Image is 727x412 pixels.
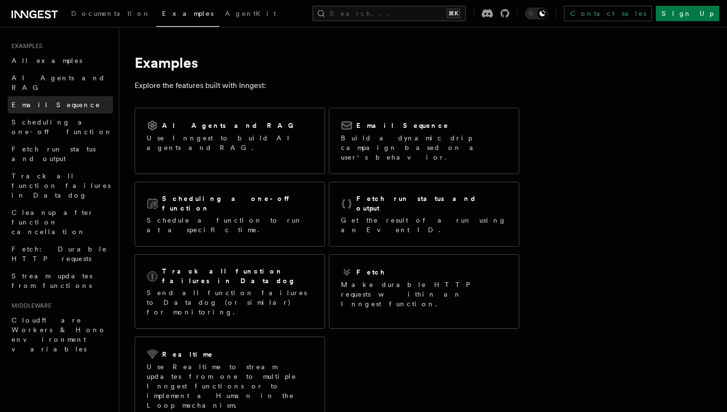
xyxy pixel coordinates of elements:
button: Search...⌘K [313,6,466,21]
span: Examples [8,42,42,50]
p: Build a dynamic drip campaign based on a user's behavior. [341,133,507,162]
button: Toggle dark mode [525,8,548,19]
a: Email Sequence [8,96,113,113]
h2: AI Agents and RAG [162,121,299,130]
span: Examples [162,10,213,17]
a: Fetch run status and output [8,140,113,167]
span: Middleware [8,302,51,310]
a: Email SequenceBuild a dynamic drip campaign based on a user's behavior. [329,108,519,174]
p: Get the result of a run using an Event ID. [341,215,507,235]
span: All examples [12,57,82,64]
h2: Email Sequence [356,121,449,130]
p: Make durable HTTP requests within an Inngest function. [341,280,507,309]
span: Track all function failures in Datadog [12,172,111,199]
kbd: ⌘K [447,9,460,18]
span: Documentation [71,10,150,17]
h1: Examples [135,54,519,71]
a: Cleanup after function cancellation [8,204,113,240]
span: Stream updates from functions [12,272,92,289]
span: Cleanup after function cancellation [12,209,94,236]
a: Cloudflare Workers & Hono environment variables [8,312,113,358]
a: AI Agents and RAGUse Inngest to build AI agents and RAG. [135,108,325,174]
p: Schedule a function to run at a specific time. [147,215,313,235]
h2: Fetch run status and output [356,194,507,213]
span: AgentKit [225,10,276,17]
a: AgentKit [219,3,282,26]
a: AI Agents and RAG [8,69,113,96]
a: Track all function failures in DatadogSend all function failures to Datadog (or similar) for moni... [135,254,325,329]
span: Email Sequence [12,101,100,109]
a: Stream updates from functions [8,267,113,294]
a: All examples [8,52,113,69]
h2: Scheduling a one-off function [162,194,313,213]
a: Scheduling a one-off function [8,113,113,140]
h2: Fetch [356,267,386,277]
p: Use Inngest to build AI agents and RAG. [147,133,313,152]
a: Documentation [65,3,156,26]
a: Track all function failures in Datadog [8,167,113,204]
a: Fetch: Durable HTTP requests [8,240,113,267]
a: Contact sales [564,6,652,21]
a: Scheduling a one-off functionSchedule a function to run at a specific time. [135,182,325,247]
h2: Track all function failures in Datadog [162,266,313,286]
span: Fetch: Durable HTTP requests [12,245,107,262]
p: Send all function failures to Datadog (or similar) for monitoring. [147,288,313,317]
p: Use Realtime to stream updates from one to multiple Inngest functions or to implement a Human in ... [147,362,313,410]
span: Scheduling a one-off function [12,118,113,136]
p: Explore the features built with Inngest: [135,79,519,92]
span: AI Agents and RAG [12,74,105,91]
span: Fetch run status and output [12,145,96,162]
a: Examples [156,3,219,27]
a: Fetch run status and outputGet the result of a run using an Event ID. [329,182,519,247]
h2: Realtime [162,350,213,359]
a: FetchMake durable HTTP requests within an Inngest function. [329,254,519,329]
a: Sign Up [656,6,719,21]
span: Cloudflare Workers & Hono environment variables [12,316,106,353]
